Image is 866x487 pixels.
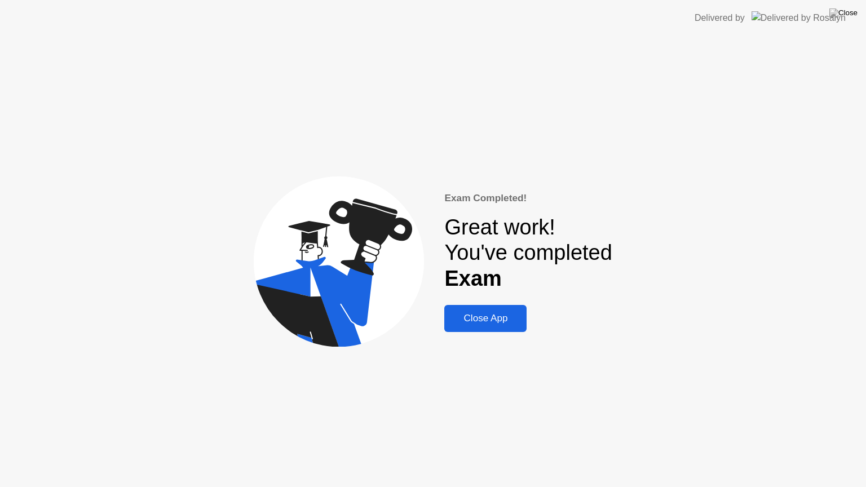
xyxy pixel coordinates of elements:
[444,191,612,206] div: Exam Completed!
[444,267,501,290] b: Exam
[752,11,846,24] img: Delivered by Rosalyn
[695,11,745,25] div: Delivered by
[829,8,858,17] img: Close
[444,305,527,332] button: Close App
[448,313,523,324] div: Close App
[444,215,612,292] div: Great work! You've completed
